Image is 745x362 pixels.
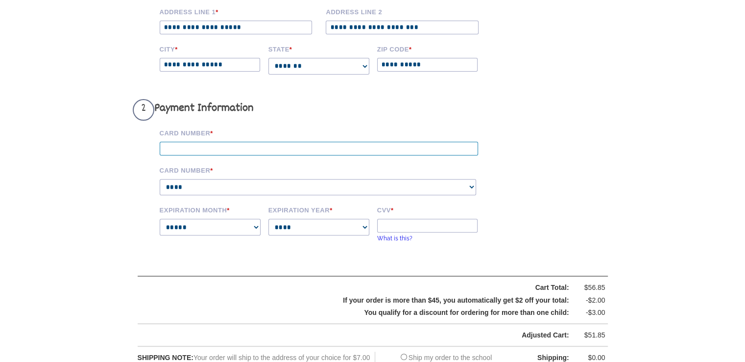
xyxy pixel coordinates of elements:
label: Address Line 2 [326,7,485,16]
div: $56.85 [576,282,605,294]
span: SHIPPING NOTE: [138,354,193,362]
div: $51.85 [576,329,605,341]
label: Expiration Month [160,205,262,214]
label: Address Line 1 [160,7,319,16]
label: Expiration Year [268,205,370,214]
div: -$2.00 [576,294,605,307]
div: Cart Total: [163,282,569,294]
label: Card Number [160,128,493,137]
label: City [160,44,262,53]
div: Adjusted Cart: [163,329,569,341]
label: Zip code [377,44,479,53]
label: Card Number [160,165,493,174]
div: -$3.00 [576,307,605,319]
label: State [268,44,370,53]
a: What is this? [377,235,412,242]
div: If your order is more than $45, you automatically get $2 off your total: [163,294,569,307]
span: 2 [133,99,154,121]
div: You qualify for a discount for ordering for more than one child: [163,307,569,319]
label: CVV [377,205,479,214]
h3: Payment Information [133,99,493,121]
